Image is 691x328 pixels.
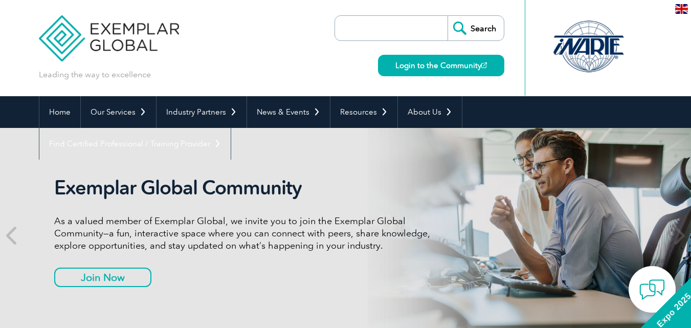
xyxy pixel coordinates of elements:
[481,62,487,68] img: open_square.png
[81,96,156,128] a: Our Services
[39,96,80,128] a: Home
[675,4,688,14] img: en
[330,96,397,128] a: Resources
[378,55,504,76] a: Login to the Community
[39,128,231,160] a: Find Certified Professional / Training Provider
[39,69,151,80] p: Leading the way to excellence
[247,96,330,128] a: News & Events
[448,16,504,40] input: Search
[54,215,438,252] p: As a valued member of Exemplar Global, we invite you to join the Exemplar Global Community—a fun,...
[54,268,151,287] a: Join Now
[157,96,247,128] a: Industry Partners
[639,277,665,302] img: contact-chat.png
[54,176,438,200] h2: Exemplar Global Community
[398,96,462,128] a: About Us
